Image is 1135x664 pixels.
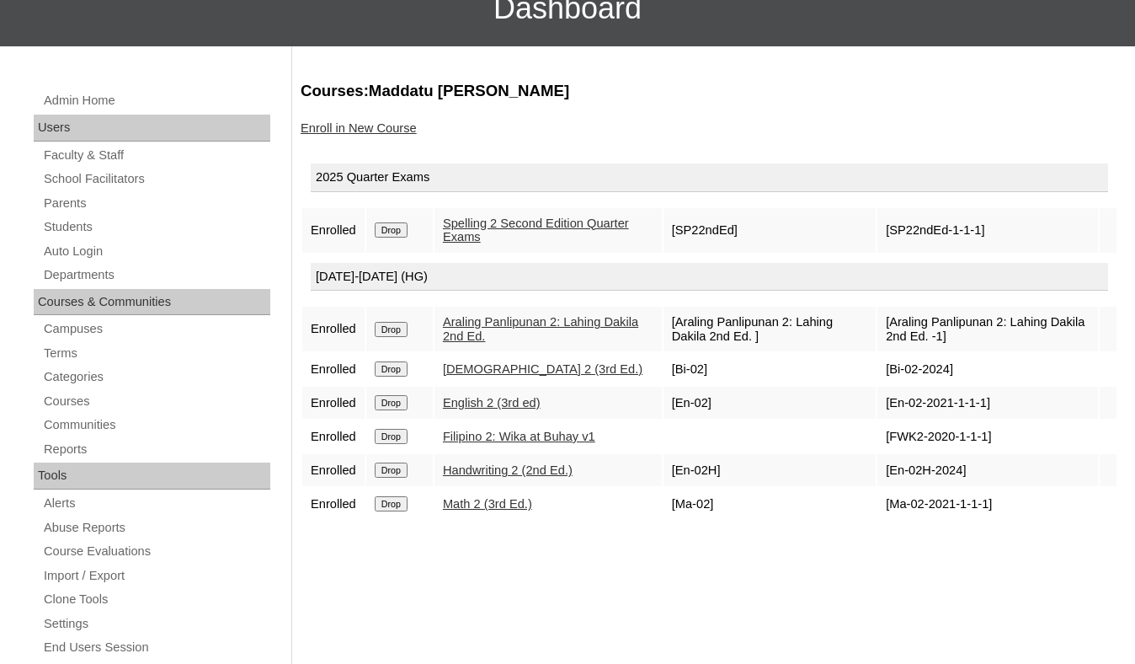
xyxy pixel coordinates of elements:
a: Admin Home [42,90,270,111]
a: Import / Export [42,565,270,586]
td: [Ma-02-2021-1-1-1] [877,488,1098,520]
a: Terms [42,343,270,364]
a: Handwriting 2 (2nd Ed.) [443,463,573,477]
a: Filipino 2: Wika at Buhay v1 [443,430,595,443]
td: [En-02-2021-1-1-1] [877,387,1098,419]
a: Settings [42,613,270,635]
a: Students [42,217,270,238]
a: Courses [42,391,270,412]
td: Enrolled [302,454,365,486]
a: Enroll in New Course [301,121,417,135]
input: Drop [375,395,408,410]
a: Reports [42,439,270,460]
td: [Bi-02-2024] [877,353,1098,385]
a: [DEMOGRAPHIC_DATA] 2 (3rd Ed.) [443,362,642,376]
a: Math 2 (3rd Ed.) [443,497,532,511]
a: End Users Session [42,637,270,658]
input: Drop [375,222,408,238]
td: Enrolled [302,420,365,452]
a: Faculty & Staff [42,145,270,166]
td: [Araling Panlipunan 2: Lahing Dakila 2nd Ed. -1] [877,307,1098,351]
td: [En-02H-2024] [877,454,1098,486]
td: [SP22ndEd] [663,208,876,253]
div: Users [34,115,270,142]
input: Drop [375,429,408,444]
td: [Bi-02] [663,353,876,385]
td: [Araling Panlipunan 2: Lahing Dakila 2nd Ed. ] [663,307,876,351]
div: Tools [34,463,270,490]
a: Departments [42,265,270,286]
td: Enrolled [302,208,365,253]
td: [FWK2-2020-1-1-1] [877,420,1098,452]
a: Categories [42,367,270,388]
input: Drop [375,496,408,511]
td: Enrolled [302,353,365,385]
a: Communities [42,415,270,436]
div: 2025 Quarter Exams [311,163,1108,192]
td: [Ma-02] [663,488,876,520]
a: Campuses [42,319,270,340]
td: Enrolled [302,488,365,520]
td: Enrolled [302,387,365,419]
input: Drop [375,463,408,478]
h3: Courses:Maddatu [PERSON_NAME] [301,80,1118,102]
a: Parents [42,193,270,214]
div: Courses & Communities [34,289,270,316]
input: Drop [375,322,408,337]
td: [SP22ndEd-1-1-1] [877,208,1098,253]
a: Abuse Reports [42,517,270,538]
a: Spelling 2 Second Edition Quarter Exams [443,217,629,244]
a: Auto Login [42,241,270,262]
a: Course Evaluations [42,541,270,562]
a: Alerts [42,493,270,514]
td: [En-02] [663,387,876,419]
td: Enrolled [302,307,365,351]
a: School Facilitators [42,169,270,190]
a: Clone Tools [42,589,270,610]
div: [DATE]-[DATE] (HG) [311,263,1108,292]
input: Drop [375,361,408,377]
a: Araling Panlipunan 2: Lahing Dakila 2nd Ed. [443,315,638,343]
td: [En-02H] [663,454,876,486]
a: English 2 (3rd ed) [443,396,541,410]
